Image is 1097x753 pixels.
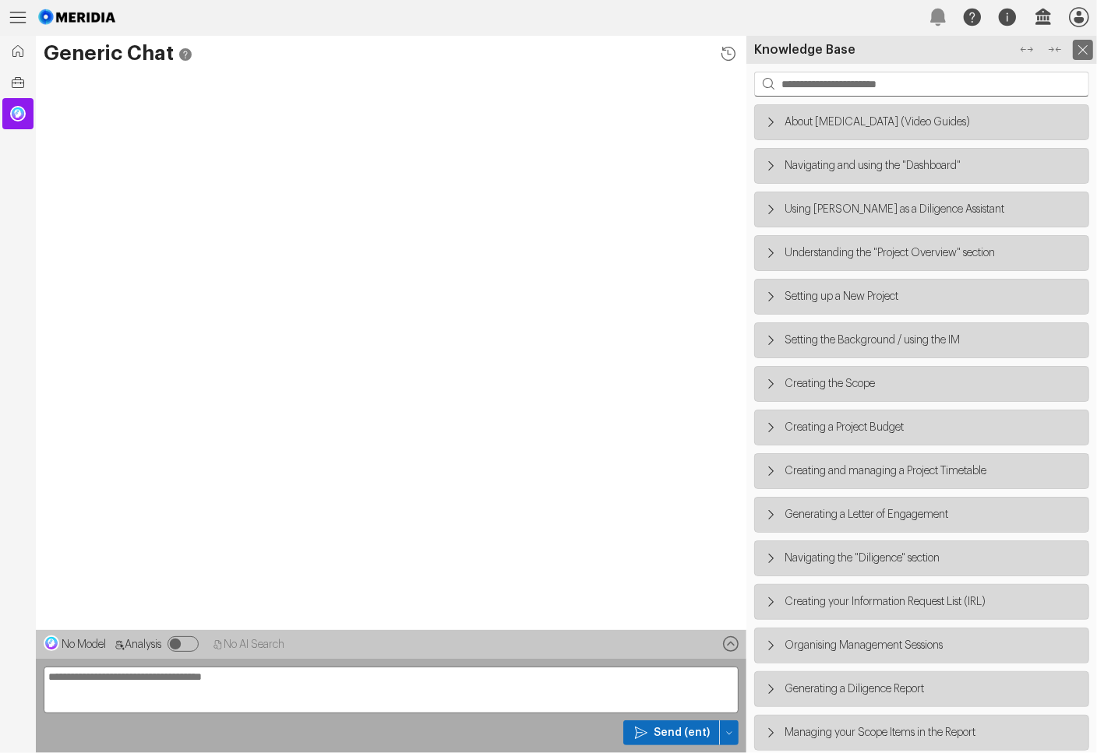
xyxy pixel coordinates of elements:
button: Navigating and using the "Dashboard" [755,149,1088,183]
span: No AI Search [224,639,284,650]
button: Creating and managing a Project Timetable [755,454,1088,488]
button: Creating the Scope [755,367,1088,401]
button: Managing your Scope Items in the Report [755,716,1088,750]
svg: Analysis [114,639,125,650]
svg: No AI Search [213,639,224,650]
h1: Generic Chat [44,44,739,64]
button: Generating a Diligence Report [755,672,1088,706]
img: No Model [44,635,59,651]
a: Generic Chat [2,98,34,129]
button: Using [PERSON_NAME] as a Diligence Assistant [755,192,1088,227]
button: Setting the Background / using the IM [755,323,1088,357]
img: Generic Chat [10,106,26,121]
button: Send (ent) [623,720,720,745]
button: About [MEDICAL_DATA] (Video Guides) [755,105,1088,139]
button: Setting up a New Project [755,280,1088,314]
button: Generating a Letter of Engagement [755,498,1088,532]
span: Analysis [125,639,161,650]
span: Knowledge Base [754,42,1009,58]
button: Understanding the "Project Overview" section [755,236,1088,270]
span: Send (ent) [654,725,710,741]
button: Creating your Information Request List (IRL) [755,585,1088,619]
span: No Model [62,639,106,650]
button: Navigating the "Diligence" section [755,541,1088,575]
button: Send (ent) [720,720,739,745]
button: Creating a Project Budget [755,410,1088,445]
button: Organising Management Sessions [755,628,1088,663]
